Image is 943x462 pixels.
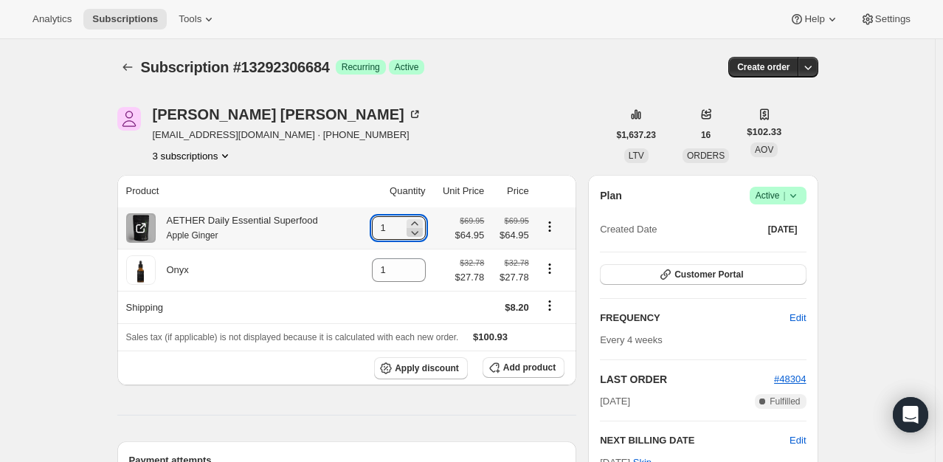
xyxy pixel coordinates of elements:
span: Active [756,188,801,203]
button: Analytics [24,9,80,30]
span: [DATE] [600,394,630,409]
button: Subscriptions [117,57,138,77]
span: Add product [503,362,556,373]
span: Sales tax (if applicable) is not displayed because it is calculated with each new order. [126,332,459,342]
span: Tools [179,13,201,25]
button: Tools [170,9,225,30]
span: $64.95 [493,228,528,243]
span: Created Date [600,222,657,237]
span: [EMAIL_ADDRESS][DOMAIN_NAME] · [PHONE_NUMBER] [153,128,422,142]
span: LTV [629,151,644,161]
small: $69.95 [460,216,484,225]
button: Add product [483,357,564,378]
span: Subscription #13292306684 [141,59,330,75]
span: Recurring [342,61,380,73]
button: [DATE] [759,219,806,240]
span: [DATE] [768,224,798,235]
button: Product actions [153,148,233,163]
span: $64.95 [455,228,485,243]
a: #48304 [774,373,806,385]
span: Settings [875,13,911,25]
small: $32.78 [460,258,484,267]
span: $27.78 [493,270,528,285]
span: $8.20 [505,302,529,313]
button: Product actions [538,218,562,235]
span: AOV [755,145,773,155]
button: 16 [692,125,719,145]
button: $1,637.23 [608,125,665,145]
div: [PERSON_NAME] [PERSON_NAME] [153,107,422,122]
span: Help [804,13,824,25]
img: product img [126,213,156,243]
small: $32.78 [505,258,529,267]
button: Apply discount [374,357,468,379]
button: Create order [728,57,798,77]
h2: LAST ORDER [600,372,774,387]
th: Unit Price [430,175,489,207]
span: $27.78 [455,270,485,285]
button: Settings [852,9,919,30]
th: Shipping [117,291,357,323]
span: $1,637.23 [617,129,656,141]
button: Edit [781,306,815,330]
span: Fulfilled [770,396,800,407]
th: Price [488,175,533,207]
span: Analytics [32,13,72,25]
span: Every 4 weeks [600,334,663,345]
button: Edit [790,433,806,448]
button: Customer Portal [600,264,806,285]
button: Shipping actions [538,297,562,314]
button: Product actions [538,261,562,277]
span: Subscriptions [92,13,158,25]
h2: Plan [600,188,622,203]
span: 16 [701,129,711,141]
div: Open Intercom Messenger [893,397,928,432]
span: ORDERS [687,151,725,161]
span: Active [395,61,419,73]
span: Apply discount [395,362,459,374]
button: #48304 [774,372,806,387]
span: Edit [790,311,806,325]
button: Help [781,9,848,30]
span: Customer Portal [674,269,743,280]
span: Create order [737,61,790,73]
span: $100.93 [473,331,508,342]
span: $102.33 [747,125,781,139]
span: Alma S Atkinson [117,107,141,131]
small: $69.95 [505,216,529,225]
button: Subscriptions [83,9,167,30]
h2: NEXT BILLING DATE [600,433,790,448]
span: | [783,190,785,201]
div: Onyx [156,263,189,277]
h2: FREQUENCY [600,311,790,325]
th: Quantity [356,175,429,207]
div: AETHER Daily Essential Superfood [156,213,318,243]
th: Product [117,175,357,207]
small: Apple Ginger [167,230,218,241]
